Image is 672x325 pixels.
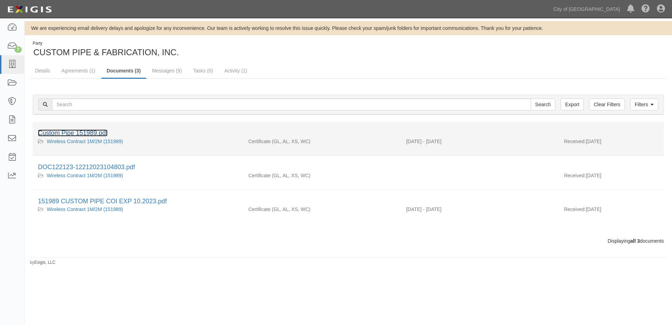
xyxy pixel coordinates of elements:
a: Filters [630,98,658,110]
div: Custom Pipe 151989.pdf [38,129,659,138]
a: Activity (1) [219,64,252,78]
a: 151989 CUSTOM PIPE COI EXP 10.2023.pdf [38,198,167,205]
a: DOC122123-12212023104803.pdf [38,164,135,171]
div: DOC122123-12212023104803.pdf [38,163,659,172]
div: Party [33,40,179,46]
div: Wireless Contract 1M/2M (151989) [38,206,238,213]
a: Clear Filters [589,98,625,110]
div: Effective 10/22/2022 - Expiration 10/22/2023 [401,206,559,213]
a: Tasks (0) [188,64,218,78]
a: Wireless Contract 1M/2M (151989) [47,139,123,144]
input: Search [531,98,555,110]
div: General Liability Auto Liability Excess/Umbrella Liability Workers Compensation/Employers Liability [243,172,401,179]
div: [DATE] [559,138,664,148]
div: [DATE] [559,172,664,183]
a: Custom Pipe 151989.pdf [38,129,108,136]
a: Details [30,64,56,78]
div: We are experiencing email delivery delays and apologize for any inconvenience. Our team is active... [25,25,672,32]
i: Help Center - Complianz [641,5,650,13]
span: CUSTOM PIPE & FABRICATION, INC. [33,47,179,57]
a: Wireless Contract 1M/2M (151989) [47,206,123,212]
a: Export [561,98,584,110]
div: General Liability Auto Liability Excess/Umbrella Liability Workers Compensation/Employers Liability [243,206,401,213]
p: Received: [564,172,586,179]
b: all 3 [630,238,640,244]
div: 151989 CUSTOM PIPE COI EXP 10.2023.pdf [38,197,659,206]
div: Wireless Contract 1M/2M (151989) [38,138,238,145]
a: Documents (3) [101,64,146,79]
a: City of [GEOGRAPHIC_DATA] [550,2,623,16]
img: logo-5460c22ac91f19d4615b14bd174203de0afe785f0fc80cf4dbbc73dc1793850b.png [5,3,54,16]
div: Displaying documents [27,237,669,244]
div: Effective 10/22/2024 - Expiration 10/22/2025 [401,138,559,145]
div: [DATE] [559,206,664,216]
input: Search [52,98,531,110]
a: Agreements (1) [56,64,101,78]
p: Received: [564,138,586,145]
div: 7 [14,46,22,53]
small: by [30,260,56,266]
div: Wireless Contract 1M/2M (151989) [38,172,238,179]
div: CUSTOM PIPE & FABRICATION, INC. [30,40,343,58]
a: Wireless Contract 1M/2M (151989) [47,173,123,178]
a: Exigis, LLC [34,260,56,265]
a: Messages (9) [147,64,187,78]
div: General Liability Auto Liability Excess/Umbrella Liability Workers Compensation/Employers Liability [243,138,401,145]
p: Received: [564,206,586,213]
